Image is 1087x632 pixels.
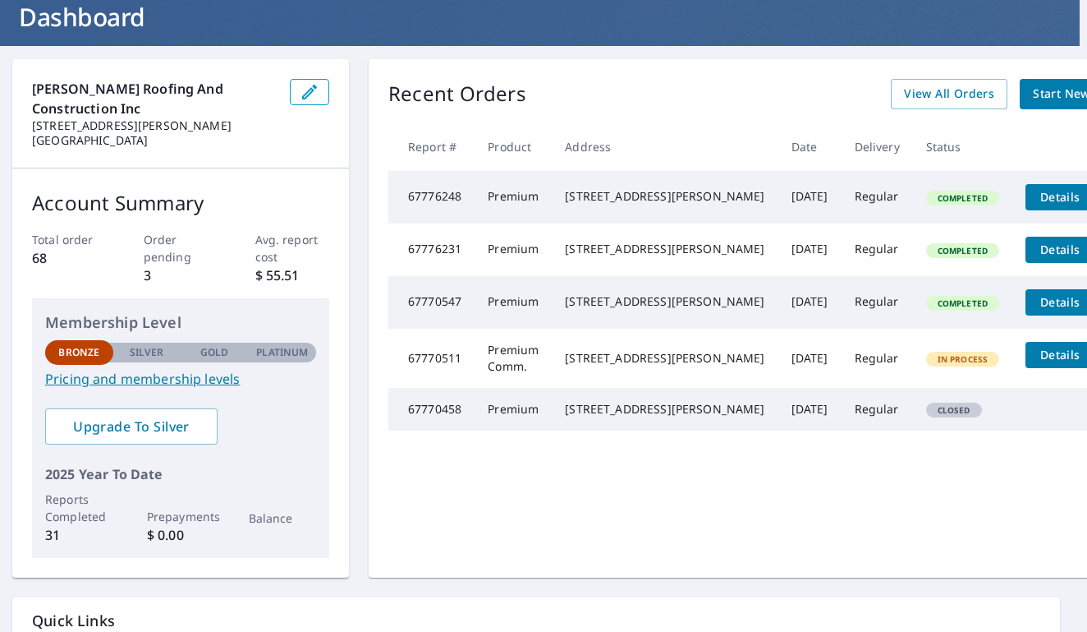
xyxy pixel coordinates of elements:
[388,122,475,171] th: Report #
[913,122,1013,171] th: Status
[388,171,475,224] td: 67776248
[45,408,218,445] a: Upgrade To Silver
[58,345,99,360] p: Bronze
[45,369,316,389] a: Pricing and membership levels
[842,388,913,431] td: Regular
[565,188,764,205] div: [STREET_ADDRESS][PERSON_NAME]
[778,224,842,276] td: [DATE]
[32,248,107,268] p: 68
[475,276,552,329] td: Premium
[842,276,913,329] td: Regular
[928,245,998,256] span: Completed
[475,388,552,431] td: Premium
[32,133,277,148] p: [GEOGRAPHIC_DATA]
[842,224,913,276] td: Regular
[778,329,842,388] td: [DATE]
[45,525,113,545] p: 31
[778,276,842,329] td: [DATE]
[842,329,913,388] td: Regular
[147,508,215,525] p: Prepayments
[565,350,764,367] div: [STREET_ADDRESS][PERSON_NAME]
[778,171,842,224] td: [DATE]
[32,231,107,248] p: Total order
[130,345,164,360] p: Silver
[255,231,330,265] p: Avg. report cost
[256,345,308,360] p: Platinum
[1035,189,1085,205] span: Details
[904,84,994,104] span: View All Orders
[842,171,913,224] td: Regular
[565,401,764,417] div: [STREET_ADDRESS][PERSON_NAME]
[475,122,552,171] th: Product
[928,192,998,204] span: Completed
[928,353,998,365] span: In Process
[928,298,998,309] span: Completed
[388,329,475,388] td: 67770511
[32,118,277,133] p: [STREET_ADDRESS][PERSON_NAME]
[388,276,475,329] td: 67770547
[388,224,475,276] td: 67776231
[1035,347,1085,362] span: Details
[32,611,1040,631] p: Quick Links
[45,464,316,484] p: 2025 Year To Date
[475,171,552,224] td: Premium
[928,404,980,416] span: Closed
[45,311,316,334] p: Membership Level
[32,79,277,118] p: [PERSON_NAME] Roofing And Construction Inc
[891,79,1007,109] a: View All Orders
[552,122,777,171] th: Address
[1035,242,1085,257] span: Details
[475,329,552,388] td: Premium Comm.
[565,293,764,310] div: [STREET_ADDRESS][PERSON_NAME]
[200,345,228,360] p: Gold
[255,265,330,285] p: $ 55.51
[475,224,552,276] td: Premium
[778,122,842,171] th: Date
[144,265,218,285] p: 3
[32,188,329,218] p: Account Summary
[388,388,475,431] td: 67770458
[45,491,113,525] p: Reports Completed
[58,417,204,436] span: Upgrade To Silver
[565,241,764,257] div: [STREET_ADDRESS][PERSON_NAME]
[842,122,913,171] th: Delivery
[388,79,526,109] p: Recent Orders
[249,510,317,527] p: Balance
[147,525,215,545] p: $ 0.00
[778,388,842,431] td: [DATE]
[144,231,218,265] p: Order pending
[1035,294,1085,310] span: Details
